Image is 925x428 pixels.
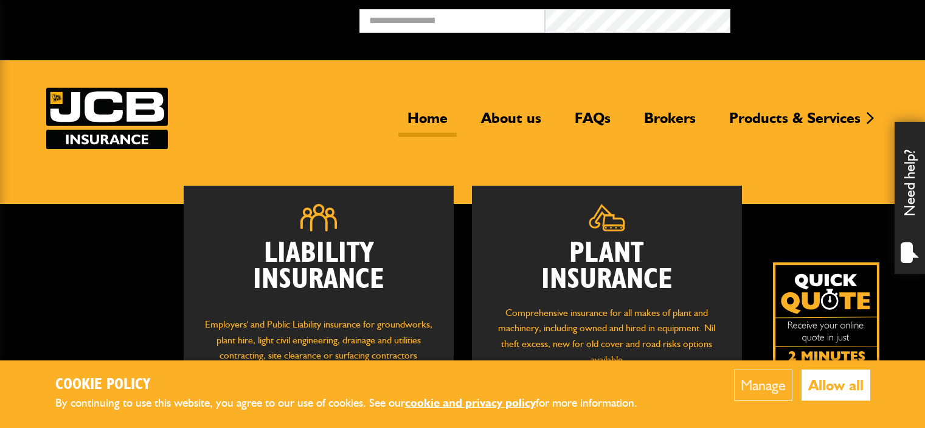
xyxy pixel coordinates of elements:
p: Employers' and Public Liability insurance for groundworks, plant hire, light civil engineering, d... [202,317,435,375]
a: Products & Services [720,109,870,137]
div: Need help? [895,122,925,274]
h2: Cookie Policy [55,376,657,395]
button: Allow all [802,370,870,401]
a: About us [472,109,550,137]
button: Broker Login [730,9,916,28]
img: JCB Insurance Services logo [46,88,168,149]
p: By continuing to use this website, you agree to our use of cookies. See our for more information. [55,394,657,413]
a: Home [398,109,457,137]
p: Comprehensive insurance for all makes of plant and machinery, including owned and hired in equipm... [490,305,724,367]
a: Get your insurance quote isn just 2-minutes [773,262,879,369]
a: FAQs [566,109,620,137]
h2: Liability Insurance [202,240,435,305]
h2: Plant Insurance [490,240,724,293]
a: JCB Insurance Services [46,88,168,149]
button: Manage [734,370,792,401]
img: Quick Quote [773,262,879,369]
a: Brokers [635,109,705,137]
a: cookie and privacy policy [405,396,536,410]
